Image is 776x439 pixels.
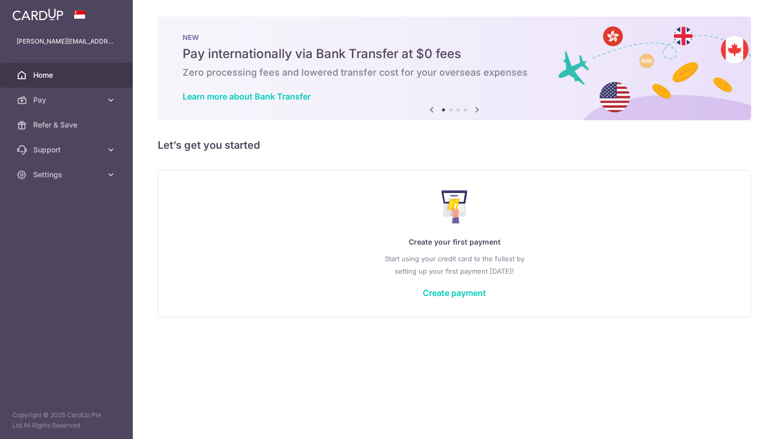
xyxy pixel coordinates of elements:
[33,145,102,155] span: Support
[183,33,726,41] p: NEW
[423,288,486,298] a: Create payment
[183,91,311,102] a: Learn more about Bank Transfer
[17,36,116,47] p: [PERSON_NAME][EMAIL_ADDRESS][DOMAIN_NAME]
[33,169,102,180] span: Settings
[158,137,751,153] h5: Let’s get you started
[179,236,730,248] p: Create your first payment
[33,70,102,80] span: Home
[33,120,102,130] span: Refer & Save
[158,17,751,120] img: Bank transfer banner
[183,66,726,79] h6: Zero processing fees and lowered transfer cost for your overseas expenses
[183,46,726,62] h5: Pay internationally via Bank Transfer at $0 fees
[12,8,63,21] img: CardUp
[33,95,102,105] span: Pay
[179,252,730,277] p: Start using your credit card to the fullest by setting up your first payment [DATE]!
[441,190,468,223] img: Make Payment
